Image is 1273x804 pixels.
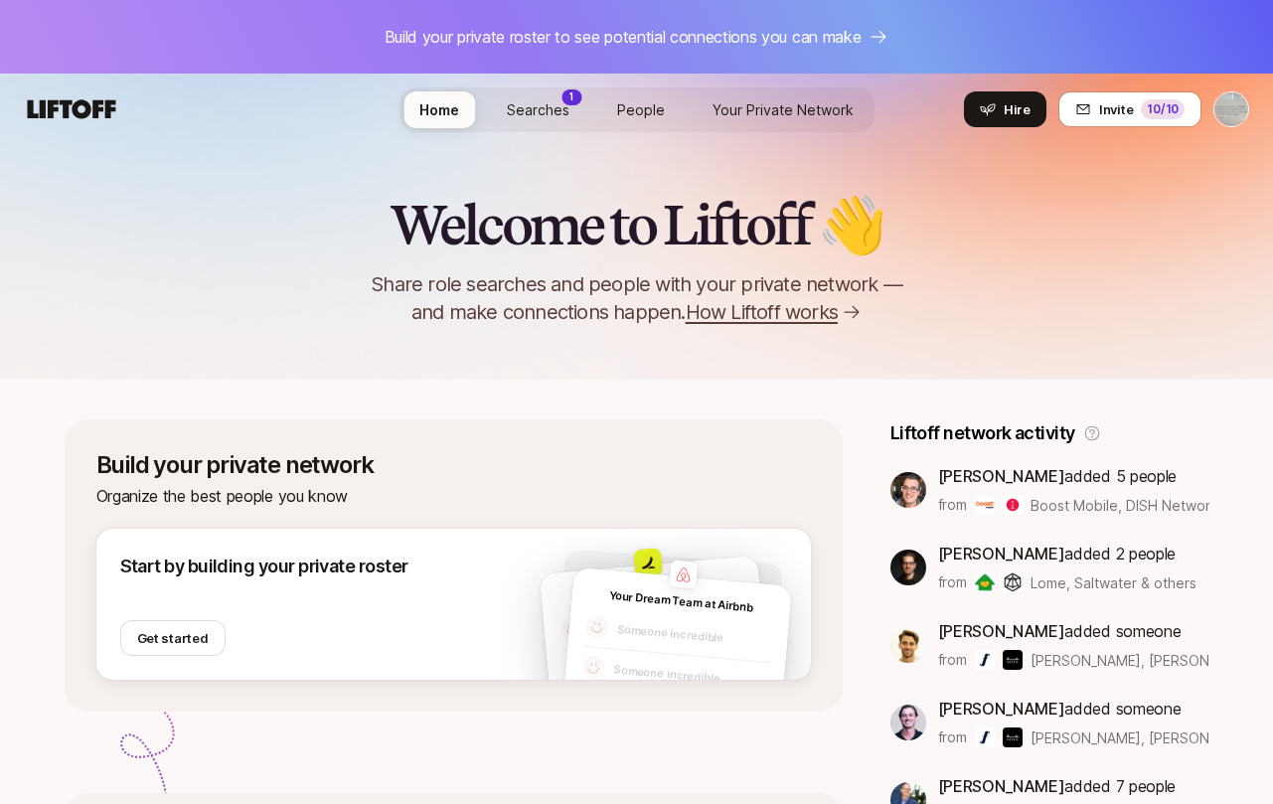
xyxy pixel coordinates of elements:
[339,270,935,326] p: Share role searches and people with your private network — and make connections happen.
[120,553,408,580] p: Start by building your private roster
[612,661,768,693] p: Someone incredible
[938,466,1065,486] span: [PERSON_NAME]
[385,24,862,50] p: Build your private roster to see potential connections you can make
[1058,91,1201,127] button: Invite10/10
[1003,650,1023,670] img: Naavik
[1003,495,1023,515] img: DISH Network
[975,650,995,670] img: Forerunner
[975,572,995,592] img: Lome
[601,91,681,128] a: People
[1214,92,1248,126] img: Amy West
[507,101,569,118] span: Searches
[938,541,1196,566] p: added 2 people
[617,101,665,118] span: People
[1099,99,1133,119] span: Invite
[938,648,967,672] p: from
[938,773,1209,799] p: added 7 people
[1031,727,1209,748] span: [PERSON_NAME], [PERSON_NAME] & others
[686,298,862,326] a: How Liftoff works
[938,725,967,749] p: from
[890,419,1075,447] p: Liftoff network activity
[569,89,573,104] p: 1
[633,548,663,577] img: f92ccad0_b811_468c_8b5a_ad63715c99b3.jpg
[938,544,1065,563] span: [PERSON_NAME]
[1003,727,1023,747] img: Naavik
[938,776,1065,796] span: [PERSON_NAME]
[616,620,772,652] p: Someone incredible
[938,618,1209,644] p: added someone
[419,101,459,118] span: Home
[1004,99,1031,119] span: Hire
[890,550,926,585] img: ACg8ocLkLr99FhTl-kK-fHkDFhetpnfS0fTAm4rmr9-oxoZ0EDUNs14=s160-c
[1213,91,1249,127] button: Amy West
[938,621,1065,641] span: [PERSON_NAME]
[686,298,838,326] span: How Liftoff works
[713,101,854,118] span: Your Private Network
[975,727,995,747] img: Forerunner
[668,560,698,589] img: company-logo.png
[938,463,1209,489] p: added 5 people
[96,451,811,479] p: Build your private network
[938,493,967,517] p: from
[975,495,995,515] img: Boost Mobile
[584,614,610,640] img: default-avatar.svg
[938,696,1209,722] p: added someone
[390,195,883,254] h2: Welcome to Liftoff 👋
[580,655,606,681] img: default-avatar.svg
[608,588,753,615] span: Your Dream Team at Airbnb
[890,627,926,663] img: cd308863_ebbf_498e_89c6_0fd023888b3e.jpg
[938,699,1065,719] span: [PERSON_NAME]
[697,91,870,128] a: Your Private Network
[491,91,585,128] a: Searches1
[1003,572,1023,592] img: Saltwater
[120,620,226,656] button: Get started
[1031,572,1196,593] span: Lome, Saltwater & others
[96,483,811,509] p: Organize the best people you know
[890,705,926,740] img: f3ded63e_3e93_4d71_a087_89e705241a29.jpg
[938,570,967,594] p: from
[1141,99,1185,119] div: 10 /10
[890,472,926,508] img: c551205c_2ef0_4c80_93eb_6f7da1791649.jpg
[964,91,1046,127] button: Hire
[403,91,475,128] a: Home
[1031,650,1209,671] span: [PERSON_NAME], [PERSON_NAME] & others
